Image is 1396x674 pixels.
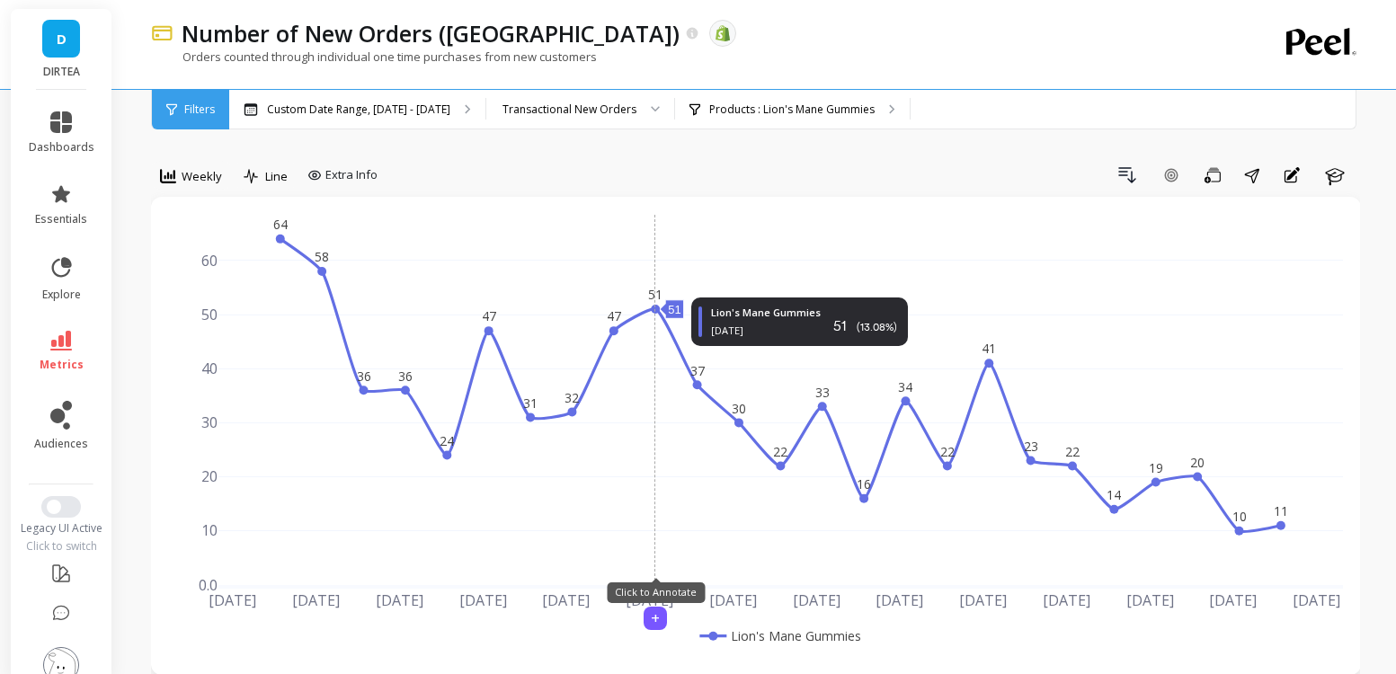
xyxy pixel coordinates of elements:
span: Line [265,168,288,185]
div: Transactional New Orders [502,101,636,118]
span: D [57,29,67,49]
p: DIRTEA [29,65,94,79]
img: api.shopify.svg [715,25,731,41]
span: Extra Info [325,166,378,184]
p: Number of New Orders (tx) [182,18,680,49]
div: Legacy UI Active [11,521,112,536]
button: Switch to New UI [41,496,81,518]
p: Custom Date Range, [DATE] - [DATE] [267,102,450,117]
img: header icon [151,25,173,41]
span: Filters [184,102,215,117]
span: dashboards [29,140,94,155]
div: Click to switch [11,539,112,554]
p: Orders counted through individual one time purchases from new customers [151,49,597,65]
span: audiences [34,437,88,451]
span: Weekly [182,168,222,185]
span: metrics [40,358,84,372]
span: essentials [35,212,87,226]
span: explore [42,288,81,302]
p: Products : Lion's Mane Gummies [709,102,875,117]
